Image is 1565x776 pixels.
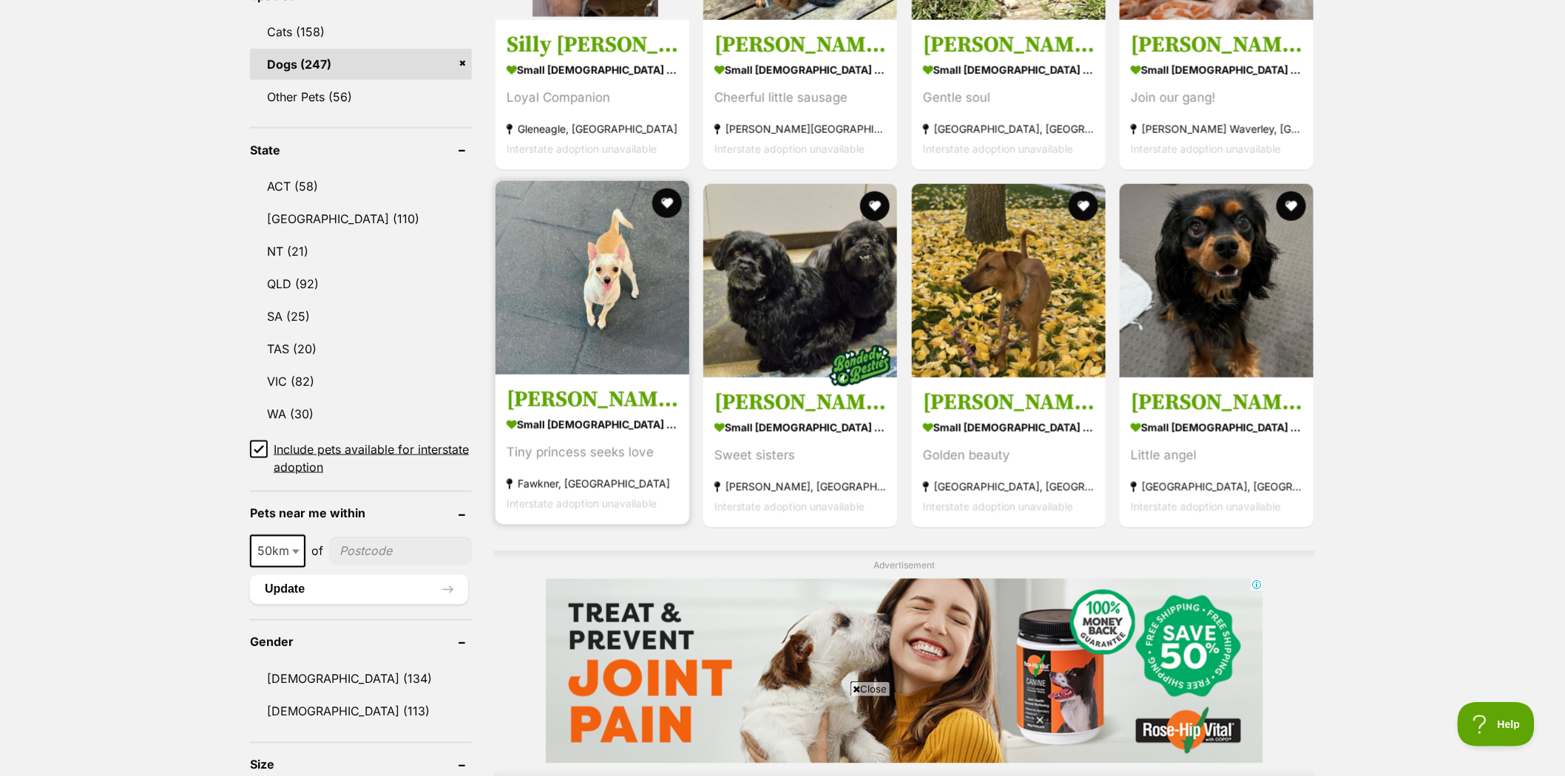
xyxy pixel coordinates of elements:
a: TAS (20) [250,333,472,364]
button: favourite [1069,191,1098,221]
input: postcode [329,537,472,565]
a: [PERSON_NAME] small [DEMOGRAPHIC_DATA] Dog Gentle soul [GEOGRAPHIC_DATA], [GEOGRAPHIC_DATA] Inter... [912,20,1106,170]
a: VIC (82) [250,366,472,397]
a: [DEMOGRAPHIC_DATA] (113) [250,696,472,727]
strong: [GEOGRAPHIC_DATA], [GEOGRAPHIC_DATA] [923,477,1095,497]
h3: [PERSON_NAME] and [PERSON_NAME] [1131,31,1302,59]
button: favourite [1277,191,1306,221]
div: Gentle soul [923,88,1095,108]
div: Tiny princess seeks love [507,443,678,463]
h3: [PERSON_NAME] [507,386,678,414]
iframe: Help Scout Beacon - Open [1458,702,1535,746]
h3: [PERSON_NAME] and [PERSON_NAME] [714,389,886,417]
a: Include pets available for interstate adoption [250,440,472,476]
strong: small [DEMOGRAPHIC_DATA] Dog [923,59,1095,81]
header: Size [250,758,472,772]
span: Interstate adoption unavailable [923,500,1073,513]
a: Silly [PERSON_NAME] small [DEMOGRAPHIC_DATA] Dog Loyal Companion Gleneagle, [GEOGRAPHIC_DATA] Int... [496,20,689,170]
strong: small [DEMOGRAPHIC_DATA] Dog [714,417,886,438]
span: Include pets available for interstate adoption [274,440,472,476]
span: Interstate adoption unavailable [507,143,657,155]
a: SA (25) [250,301,472,332]
strong: small [DEMOGRAPHIC_DATA] Dog [923,417,1095,438]
h3: [PERSON_NAME] [923,31,1095,59]
strong: [GEOGRAPHIC_DATA], [GEOGRAPHIC_DATA] [923,119,1095,139]
a: [PERSON_NAME] small [DEMOGRAPHIC_DATA] Dog Golden beauty [GEOGRAPHIC_DATA], [GEOGRAPHIC_DATA] Int... [912,378,1106,528]
a: Cats (158) [250,16,472,47]
img: Missy Peggotty - Australian Terrier Dog [912,184,1106,378]
a: WA (30) [250,398,472,429]
span: of [311,542,323,560]
span: Interstate adoption unavailable [923,143,1073,155]
a: Dogs (247) [250,49,472,80]
a: [PERSON_NAME] and [PERSON_NAME] small [DEMOGRAPHIC_DATA] Dog Sweet sisters [PERSON_NAME], [GEOGRA... [703,378,897,528]
a: QLD (92) [250,268,472,299]
button: favourite [652,188,682,218]
strong: [PERSON_NAME] Waverley, [GEOGRAPHIC_DATA] [1131,119,1302,139]
div: Sweet sisters [714,446,886,466]
a: Other Pets (56) [250,81,472,112]
strong: small [DEMOGRAPHIC_DATA] Dog [507,59,678,81]
strong: Fawkner, [GEOGRAPHIC_DATA] [507,474,678,494]
strong: Gleneagle, [GEOGRAPHIC_DATA] [507,119,678,139]
div: Little angel [1131,446,1302,466]
span: Interstate adoption unavailable [714,500,865,513]
h3: [PERSON_NAME] [714,31,886,59]
button: favourite [861,191,890,221]
img: Walter Quinnell - Cavalier King Charles Spaniel Dog [1120,184,1314,378]
span: 50km [251,541,304,562]
strong: [PERSON_NAME][GEOGRAPHIC_DATA], [GEOGRAPHIC_DATA] [714,119,886,139]
strong: small [DEMOGRAPHIC_DATA] Dog [714,59,886,81]
h3: [PERSON_NAME] [1131,389,1302,417]
header: State [250,143,472,157]
a: [PERSON_NAME] and [PERSON_NAME] small [DEMOGRAPHIC_DATA] Dog Join our gang! [PERSON_NAME] Waverle... [1120,20,1314,170]
a: [PERSON_NAME] small [DEMOGRAPHIC_DATA] Dog Tiny princess seeks love Fawkner, [GEOGRAPHIC_DATA] In... [496,375,689,525]
span: Close [851,681,890,696]
div: Join our gang! [1131,88,1302,108]
span: 50km [250,535,305,568]
span: Interstate adoption unavailable [714,143,865,155]
div: Golden beauty [923,446,1095,466]
strong: small [DEMOGRAPHIC_DATA] Dog [1131,59,1302,81]
a: [PERSON_NAME] small [DEMOGRAPHIC_DATA] Dog Cheerful little sausage [PERSON_NAME][GEOGRAPHIC_DATA]... [703,20,897,170]
a: [DEMOGRAPHIC_DATA] (134) [250,664,472,695]
div: Cheerful little sausage [714,88,886,108]
strong: [PERSON_NAME], [GEOGRAPHIC_DATA] [714,477,886,497]
strong: small [DEMOGRAPHIC_DATA] Dog [507,414,678,435]
img: Dixie and Peppa Tamblyn - Maltese x Shih Tzu Dog [703,184,897,378]
span: Interstate adoption unavailable [507,497,657,510]
strong: [GEOGRAPHIC_DATA], [GEOGRAPHIC_DATA] [1131,477,1302,497]
span: Interstate adoption unavailable [1131,500,1281,513]
button: Update [250,575,468,605]
h3: [PERSON_NAME] [923,389,1095,417]
img: Holly Silvanus - Jack Russell Terrier Dog [496,181,689,375]
iframe: Advertisement [513,702,1052,769]
header: Pets near me within [250,507,472,520]
strong: small [DEMOGRAPHIC_DATA] Dog [1131,417,1302,438]
a: NT (21) [250,236,472,267]
a: [GEOGRAPHIC_DATA] (110) [250,203,472,234]
a: ACT (58) [250,171,472,202]
span: Interstate adoption unavailable [1131,143,1281,155]
div: Loyal Companion [507,88,678,108]
iframe: Advertisement [546,579,1263,763]
a: [PERSON_NAME] small [DEMOGRAPHIC_DATA] Dog Little angel [GEOGRAPHIC_DATA], [GEOGRAPHIC_DATA] Inte... [1120,378,1314,528]
h3: Silly [PERSON_NAME] [507,31,678,59]
header: Gender [250,636,472,649]
img: bonded besties [824,329,898,403]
